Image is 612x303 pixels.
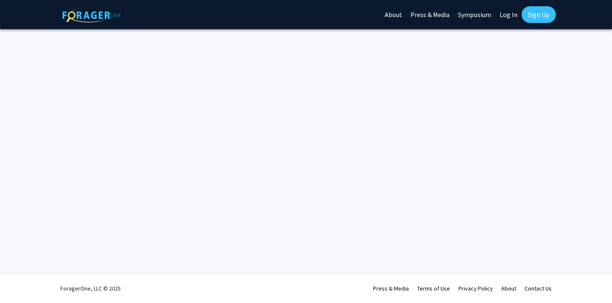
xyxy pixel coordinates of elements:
a: Press & Media [373,285,409,292]
a: Sign Up [522,6,556,23]
a: Privacy Policy [458,285,493,292]
a: Terms of Use [417,285,450,292]
a: About [501,285,516,292]
img: ForagerOne Logo [62,8,121,23]
a: Contact Us [525,285,552,292]
div: ForagerOne, LLC © 2025 [60,274,121,303]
